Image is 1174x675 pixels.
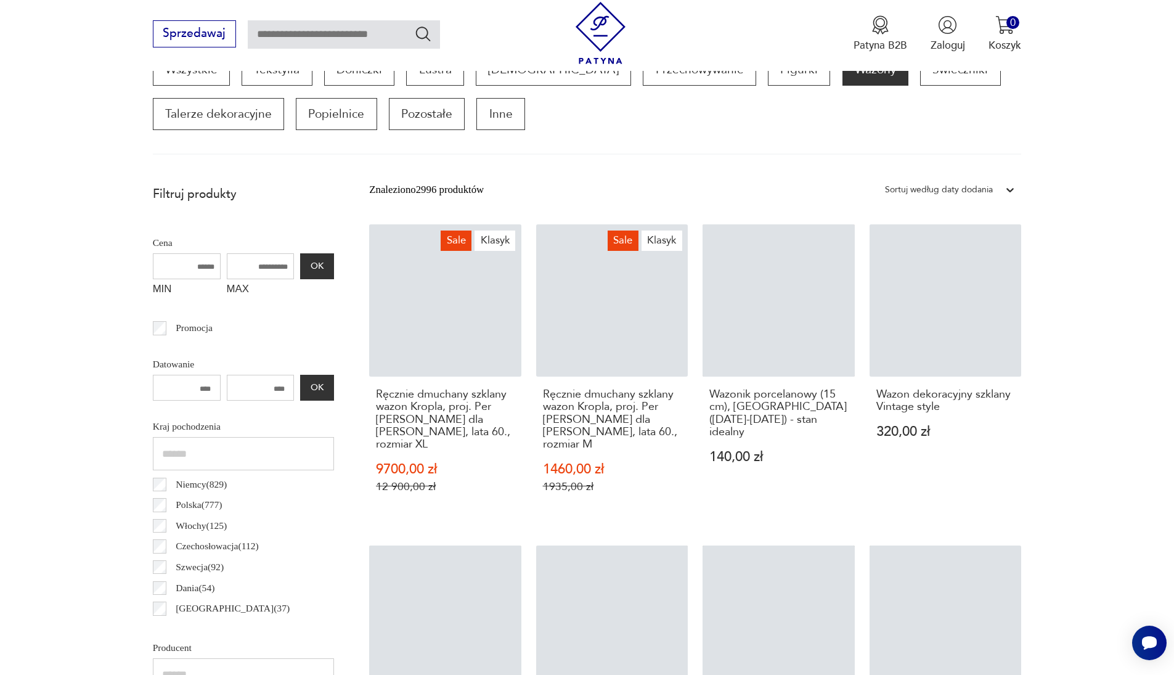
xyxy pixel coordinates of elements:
[176,497,222,513] p: Polska ( 777 )
[569,2,632,64] img: Patyna - sklep z meblami i dekoracjami vintage
[153,419,334,435] p: Kraj pochodzenia
[176,320,213,336] p: Promocja
[153,98,284,130] a: Talerze dekoracyjne
[227,279,295,303] label: MAX
[369,182,484,198] div: Znaleziono 2996 produktów
[1006,16,1019,29] div: 0
[376,463,515,476] p: 9700,00 zł
[414,25,432,43] button: Szukaj
[369,224,521,522] a: SaleKlasykRęcznie dmuchany szklany wazon Kropla, proj. Per Lütken dla Holmegaard, lata 60., rozmi...
[476,98,524,130] a: Inne
[176,518,227,534] p: Włochy ( 125 )
[854,15,907,52] a: Ikona medaluPatyna B2B
[376,480,515,493] p: 12 900,00 zł
[153,20,236,47] button: Sprzedawaj
[885,182,993,198] div: Sortuj według daty dodania
[389,98,465,130] a: Pozostałe
[176,538,259,554] p: Czechosłowacja ( 112 )
[176,600,290,616] p: [GEOGRAPHIC_DATA] ( 37 )
[153,30,236,39] a: Sprzedawaj
[176,477,227,493] p: Niemcy ( 829 )
[871,15,890,35] img: Ikona medalu
[153,356,334,372] p: Datowanie
[854,15,907,52] button: Patyna B2B
[300,253,333,279] button: OK
[176,621,221,637] p: Francja ( 34 )
[989,38,1021,52] p: Koszyk
[153,186,334,202] p: Filtruj produkty
[1132,626,1167,660] iframe: Smartsupp widget button
[176,580,214,596] p: Dania ( 54 )
[709,388,848,439] h3: Wazonik porcelanowy (15 cm), [GEOGRAPHIC_DATA] ([DATE]-[DATE]) - stan idealny
[543,463,682,476] p: 1460,00 zł
[931,38,965,52] p: Zaloguj
[300,375,333,401] button: OK
[296,98,377,130] a: Popielnice
[543,480,682,493] p: 1935,00 zł
[543,388,682,451] h3: Ręcznie dmuchany szklany wazon Kropla, proj. Per [PERSON_NAME] dla [PERSON_NAME], lata 60., rozmi...
[703,224,855,522] a: Wazonik porcelanowy (15 cm), Victoria Austria (1904-1918) - stan idealnyWazonik porcelanowy (15 c...
[995,15,1014,35] img: Ikona koszyka
[376,388,515,451] h3: Ręcznie dmuchany szklany wazon Kropla, proj. Per [PERSON_NAME] dla [PERSON_NAME], lata 60., rozmi...
[153,279,221,303] label: MIN
[709,451,848,464] p: 140,00 zł
[876,425,1015,438] p: 320,00 zł
[153,235,334,251] p: Cena
[536,224,688,522] a: SaleKlasykRęcznie dmuchany szklany wazon Kropla, proj. Per Lütken dla Holmegaard, lata 60., rozmi...
[854,38,907,52] p: Patyna B2B
[938,15,957,35] img: Ikonka użytkownika
[931,15,965,52] button: Zaloguj
[989,15,1021,52] button: 0Koszyk
[176,559,224,575] p: Szwecja ( 92 )
[876,388,1015,414] h3: Wazon dekoracyjny szklany Vintage style
[153,640,334,656] p: Producent
[870,224,1022,522] a: Wazon dekoracyjny szklany Vintage styleWazon dekoracyjny szklany Vintage style320,00 zł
